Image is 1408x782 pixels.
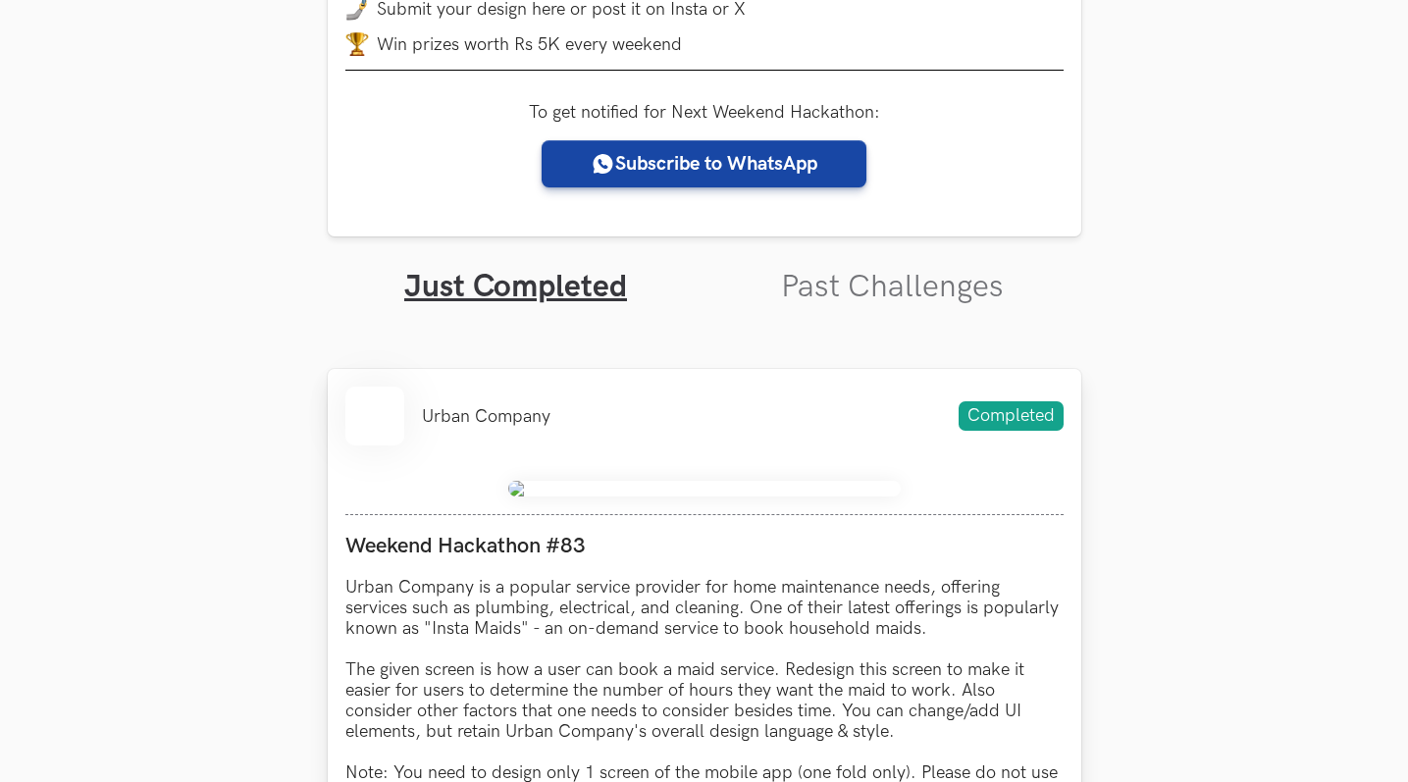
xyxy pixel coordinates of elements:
[345,32,1064,56] li: Win prizes worth Rs 5K every weekend
[529,102,880,123] label: To get notified for Next Weekend Hackathon:
[542,140,866,187] a: Subscribe to WhatsApp
[781,268,1004,306] a: Past Challenges
[959,401,1064,431] span: Completed
[508,481,901,496] img: Weekend_Hackathon_83_banner.png
[345,533,1064,559] label: Weekend Hackathon #83
[345,32,369,56] img: trophy.png
[422,406,550,427] li: Urban Company
[404,268,627,306] a: Just Completed
[328,236,1081,306] ul: Tabs Interface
